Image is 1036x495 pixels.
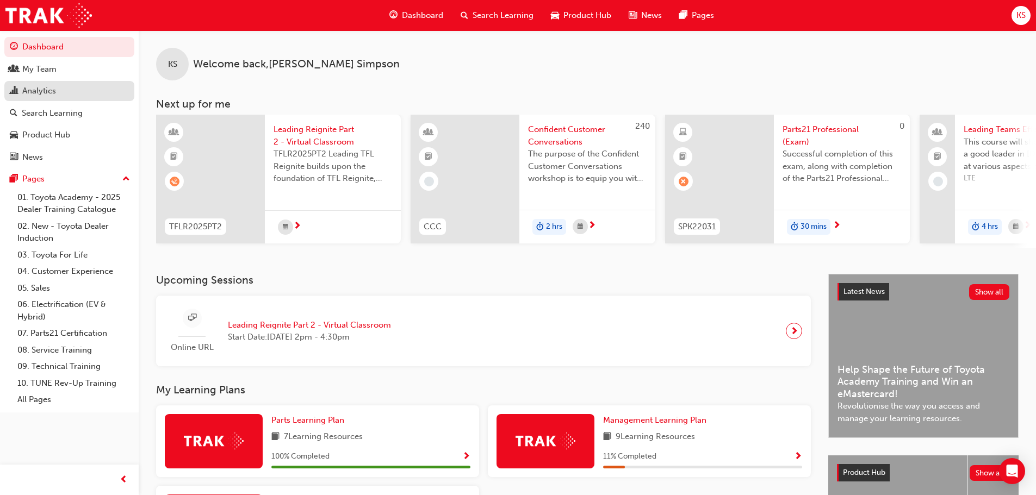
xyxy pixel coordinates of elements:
[4,37,134,57] a: Dashboard
[692,9,714,22] span: Pages
[999,458,1025,484] div: Open Intercom Messenger
[620,4,671,27] a: news-iconNews
[283,221,288,234] span: calendar-icon
[801,221,827,233] span: 30 mins
[271,430,280,444] span: book-icon
[381,4,452,27] a: guage-iconDashboard
[228,331,391,343] span: Start Date: [DATE] 2pm - 4:30pm
[170,177,179,186] span: learningRecordVerb_WAITLIST-icon
[22,107,83,120] div: Search Learning
[13,391,134,408] a: All Pages
[679,9,687,22] span: pages-icon
[794,452,802,462] span: Show Progress
[934,126,941,140] span: people-icon
[156,274,811,286] h3: Upcoming Sessions
[271,415,344,425] span: Parts Learning Plan
[13,342,134,359] a: 08. Service Training
[188,311,196,325] span: sessionType_ONLINE_URL-icon
[641,9,662,22] span: News
[603,430,611,444] span: book-icon
[551,9,559,22] span: car-icon
[10,42,18,52] span: guage-icon
[425,150,432,164] span: booktick-icon
[970,465,1010,481] button: Show all
[13,375,134,392] a: 10. TUNE Rev-Up Training
[411,115,655,243] a: 240CCCConfident Customer ConversationsThe purpose of the Confident Customer Conversations worksho...
[293,222,301,231] span: next-icon
[13,325,134,342] a: 07. Parts21 Certification
[424,177,434,186] span: learningRecordVerb_NONE-icon
[402,9,443,22] span: Dashboard
[271,450,330,463] span: 100 % Completed
[783,123,901,148] span: Parts21 Professional (Exam)
[838,364,1009,400] span: Help Shape the Future of Toyota Academy Training and Win an eMastercard!
[833,221,841,231] span: next-icon
[4,103,134,123] a: Search Learning
[122,172,130,186] span: up-icon
[120,473,128,487] span: prev-icon
[1013,220,1019,234] span: calendar-icon
[933,177,943,186] span: learningRecordVerb_NONE-icon
[156,115,401,243] a: TFLR2025PT2Leading Reignite Part 2 - Virtual ClassroomTFLR2025PT2 Leading TFL Reignite builds upo...
[22,85,56,97] div: Analytics
[934,150,941,164] span: booktick-icon
[473,9,533,22] span: Search Learning
[843,468,885,477] span: Product Hub
[10,109,17,118] span: search-icon
[284,430,363,444] span: 7 Learning Resources
[13,280,134,297] a: 05. Sales
[10,130,18,140] span: car-icon
[13,263,134,280] a: 04. Customer Experience
[546,221,562,233] span: 2 hrs
[838,400,1009,424] span: Revolutionise the way you access and manage your learning resources.
[10,174,18,184] span: pages-icon
[536,220,544,234] span: duration-icon
[271,414,349,427] a: Parts Learning Plan
[5,3,92,28] img: Trak
[4,125,134,145] a: Product Hub
[22,151,43,164] div: News
[4,59,134,79] a: My Team
[635,121,650,131] span: 240
[982,221,998,233] span: 4 hrs
[603,414,711,427] a: Management Learning Plan
[563,9,611,22] span: Product Hub
[4,35,134,169] button: DashboardMy TeamAnalyticsSearch LearningProduct HubNews
[516,433,575,449] img: Trak
[603,415,706,425] span: Management Learning Plan
[783,148,901,185] span: Successful completion of this exam, along with completion of the Parts21 Professional eLearning m...
[10,65,18,74] span: people-icon
[274,123,392,148] span: Leading Reignite Part 2 - Virtual Classroom
[462,452,470,462] span: Show Progress
[542,4,620,27] a: car-iconProduct Hub
[679,126,687,140] span: learningResourceType_ELEARNING-icon
[837,464,1010,481] a: Product HubShow all
[389,9,398,22] span: guage-icon
[528,123,647,148] span: Confident Customer Conversations
[1023,221,1032,231] span: next-icon
[838,283,1009,300] a: Latest NewsShow all
[616,430,695,444] span: 9 Learning Resources
[424,221,442,233] span: CCC
[794,450,802,463] button: Show Progress
[169,221,222,233] span: TFLR2025PT2
[22,129,70,141] div: Product Hub
[969,284,1010,300] button: Show all
[899,121,904,131] span: 0
[4,81,134,101] a: Analytics
[1012,6,1031,25] button: KS
[13,189,134,218] a: 01. Toyota Academy - 2025 Dealer Training Catalogue
[790,323,798,339] span: next-icon
[972,220,979,234] span: duration-icon
[425,126,432,140] span: learningResourceType_INSTRUCTOR_LED-icon
[228,319,391,331] span: Leading Reignite Part 2 - Virtual Classroom
[528,148,647,185] span: The purpose of the Confident Customer Conversations workshop is to equip you with tools to commun...
[10,86,18,96] span: chart-icon
[13,296,134,325] a: 06. Electrification (EV & Hybrid)
[274,148,392,185] span: TFLR2025PT2 Leading TFL Reignite builds upon the foundation of TFL Reignite, reaffirming our comm...
[603,450,656,463] span: 11 % Completed
[170,126,178,140] span: learningResourceType_INSTRUCTOR_LED-icon
[843,287,885,296] span: Latest News
[828,274,1019,438] a: Latest NewsShow allHelp Shape the Future of Toyota Academy Training and Win an eMastercard!Revolu...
